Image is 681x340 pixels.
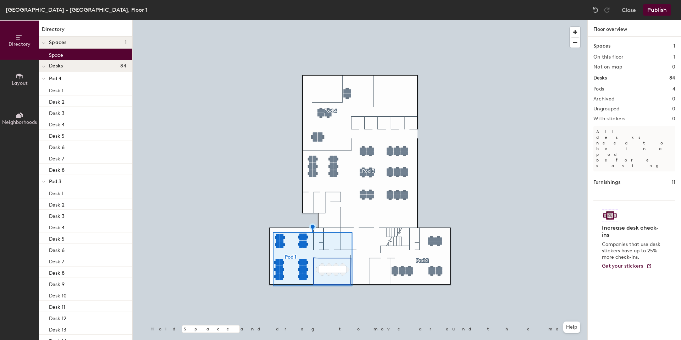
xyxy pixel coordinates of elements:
p: Desk 10 [49,291,67,299]
h1: 84 [669,74,675,82]
button: Publish [643,4,671,16]
span: Spaces [49,40,67,45]
p: Desk 5 [49,234,65,242]
h2: 0 [672,64,675,70]
h1: 11 [672,179,675,186]
span: Pod 3 [49,179,61,185]
span: Pod 4 [49,76,61,82]
h2: 4 [672,86,675,92]
p: Desk 2 [49,97,65,105]
p: Desk 4 [49,120,65,128]
span: Layout [12,80,28,86]
p: Desk 7 [49,257,64,265]
p: Desk 13 [49,325,66,333]
img: Redo [603,6,610,13]
p: Desk 1 [49,86,63,94]
img: Sticker logo [602,209,618,221]
h1: 1 [674,42,675,50]
p: All desks need to be in a pod before saving [593,126,675,171]
span: Desks [49,63,63,69]
span: Get your stickers [602,263,643,269]
h1: Directory [39,26,132,37]
span: 84 [120,63,127,69]
p: Desk 12 [49,313,66,322]
button: Help [563,322,580,333]
p: Desk 3 [49,108,65,116]
p: Desk 8 [49,268,65,276]
h1: Floor overview [588,20,681,37]
h2: Ungrouped [593,106,620,112]
h1: Spaces [593,42,610,50]
h2: 0 [672,96,675,102]
div: [GEOGRAPHIC_DATA] - [GEOGRAPHIC_DATA], Floor 1 [6,5,148,14]
p: Space [49,50,63,58]
button: Close [622,4,636,16]
p: Desk 6 [49,142,65,150]
h2: Pods [593,86,604,92]
p: Desk 9 [49,279,65,287]
p: Desk 8 [49,165,65,173]
img: Undo [592,6,599,13]
h2: 1 [674,54,675,60]
a: Get your stickers [602,263,652,269]
h2: Archived [593,96,614,102]
h1: Furnishings [593,179,620,186]
h2: 0 [672,106,675,112]
p: Companies that use desk stickers have up to 25% more check-ins. [602,241,663,261]
p: Desk 4 [49,223,65,231]
p: Desk 11 [49,302,65,310]
h4: Increase desk check-ins [602,224,663,238]
p: Desk 2 [49,200,65,208]
p: Desk 6 [49,245,65,253]
h2: On this floor [593,54,624,60]
p: Desk 3 [49,211,65,219]
span: 1 [125,40,127,45]
h2: Not on map [593,64,622,70]
h1: Desks [593,74,607,82]
h2: 0 [672,116,675,122]
h2: With stickers [593,116,626,122]
p: Desk 7 [49,154,64,162]
span: Neighborhoods [2,119,37,125]
p: Desk 5 [49,131,65,139]
span: Directory [9,41,31,47]
p: Desk 1 [49,188,63,197]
